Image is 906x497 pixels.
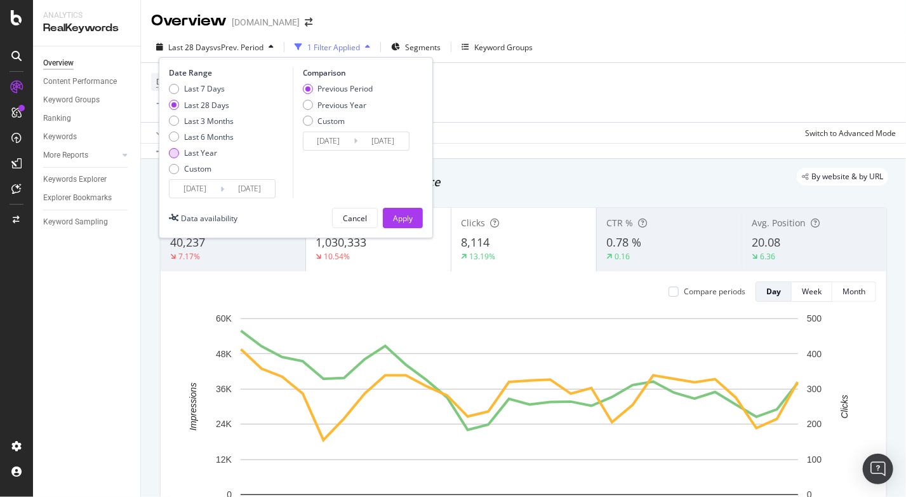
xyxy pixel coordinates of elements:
div: Explorer Bookmarks [43,191,112,205]
div: Day [766,286,781,297]
div: Custom [303,116,373,126]
div: Date Range [169,67,290,78]
div: Overview [43,57,74,70]
span: 20.08 [752,235,780,250]
div: Last 28 Days [169,100,234,111]
input: Start Date [303,132,354,150]
button: Switch to Advanced Mode [800,123,896,143]
a: Explorer Bookmarks [43,191,131,205]
span: 1,030,333 [316,235,366,250]
div: [DOMAIN_NAME] [232,16,300,29]
text: 200 [807,419,822,430]
span: By website & by URL [811,173,883,180]
a: Content Performance [43,75,131,88]
div: More Reports [43,149,88,162]
div: Apply [393,213,413,224]
span: vs Prev. Period [213,42,263,53]
div: Last 3 Months [169,116,234,126]
button: Month [832,282,876,302]
div: Last 7 Days [169,83,234,94]
div: Keyword Groups [474,42,533,53]
button: Apply [151,123,188,143]
div: 10.54% [324,251,350,262]
a: Overview [43,57,131,70]
div: Keyword Groups [43,93,100,107]
span: 8,114 [461,235,490,250]
a: Keyword Groups [43,93,131,107]
text: Impressions [188,383,198,430]
text: 48K [216,349,232,359]
div: Last 3 Months [184,116,234,126]
a: More Reports [43,149,119,162]
div: 6.36 [760,251,775,262]
a: Keywords Explorer [43,173,131,186]
div: Switch to Advanced Mode [805,128,896,139]
text: Clicks [839,395,849,418]
div: Overview [151,10,227,32]
text: 24K [216,419,232,430]
div: Data availability [181,213,237,224]
text: 500 [807,313,822,323]
span: Avg. Position [752,217,806,229]
div: legacy label [797,168,888,186]
input: Start Date [170,180,220,198]
div: Last 7 Days [184,83,225,94]
div: Keywords [43,130,77,144]
div: Analytics [43,10,130,21]
div: Open Intercom Messenger [863,454,893,484]
span: Segments [405,42,441,53]
div: 0.16 [615,251,630,262]
input: End Date [224,180,275,198]
text: 400 [807,349,822,359]
div: Month [843,286,865,297]
text: 100 [807,454,822,465]
div: Cancel [343,213,367,224]
div: 1 Filter Applied [307,42,360,53]
div: arrow-right-arrow-left [305,18,312,27]
div: Custom [169,163,234,174]
div: Custom [184,163,211,174]
a: Keywords [43,130,131,144]
input: End Date [358,132,409,150]
button: Day [756,282,792,302]
button: Add Filter [151,97,202,112]
div: Keyword Sampling [43,215,108,229]
div: Week [802,286,822,297]
span: 40,237 [170,235,205,250]
a: Ranking [43,112,131,125]
text: 36K [216,384,232,394]
div: 7.17% [178,251,200,262]
span: Clicks [461,217,485,229]
button: Week [792,282,832,302]
text: 60K [216,313,232,323]
button: 1 Filter Applied [290,37,375,57]
div: Content Performance [43,75,117,88]
div: Keywords Explorer [43,173,107,186]
button: Cancel [332,208,378,228]
span: 0.78 % [606,235,641,250]
button: Keyword Groups [456,37,538,57]
div: Last 28 Days [184,100,229,111]
div: RealKeywords [43,21,130,36]
span: Last 28 Days [168,42,213,53]
text: 12K [216,454,232,465]
span: CTR % [606,217,633,229]
div: Custom [318,116,345,126]
div: Previous Year [318,100,367,111]
div: Compare periods [684,286,745,297]
button: Segments [386,37,446,57]
div: Last 6 Months [184,132,234,142]
span: Device [156,76,180,87]
button: Apply [383,208,423,228]
div: Comparison [303,67,413,78]
div: 13.19% [469,251,495,262]
div: Last 6 Months [169,132,234,142]
div: Ranking [43,112,71,125]
div: Previous Period [303,83,373,94]
button: Last 28 DaysvsPrev. Period [151,37,279,57]
div: Last Year [169,147,234,158]
text: 300 [807,384,822,394]
div: Previous Period [318,83,373,94]
a: Keyword Sampling [43,215,131,229]
div: Last Year [184,147,217,158]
